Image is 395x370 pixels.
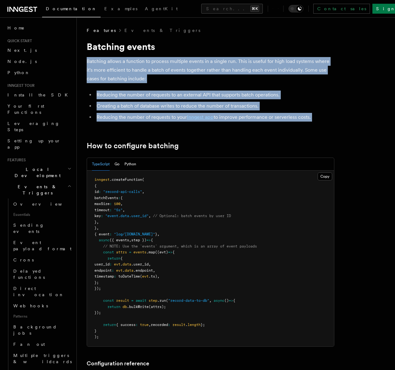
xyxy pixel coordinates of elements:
[110,202,112,206] span: :
[94,220,97,224] span: }
[87,27,116,33] span: Features
[129,238,131,242] span: ,
[131,238,146,242] span: step })
[95,113,334,122] li: Reducing the number of requests to your to improve performance or serverless costs.
[5,67,73,78] a: Python
[5,45,73,56] a: Next.js
[124,27,200,33] a: Events & Triggers
[209,298,211,303] span: ,
[168,323,170,327] span: :
[110,238,129,242] span: ({ events
[101,214,103,218] span: :
[103,323,116,327] span: return
[97,220,99,224] span: ,
[5,118,73,135] a: Leveraging Steps
[172,323,185,327] span: result
[5,135,73,153] a: Setting up your app
[149,305,166,309] span: (attrs);
[13,342,45,347] span: Fan out
[142,274,149,279] span: evt
[140,274,142,279] span: (
[142,189,144,194] span: ,
[166,298,168,303] span: (
[11,300,73,311] a: Webhooks
[13,353,72,364] span: Multiple triggers & wildcards
[116,298,129,303] span: result
[250,6,259,12] kbd: ⌘K
[187,114,214,120] a: Inngest app
[114,232,155,236] span: "log/[DOMAIN_NAME]"
[313,4,370,14] a: Contact sales
[201,4,263,14] button: Search...⌘K
[11,321,73,339] a: Background jobs
[168,298,209,303] span: "record-data-to-db"
[94,177,110,182] span: inngest
[94,189,99,194] span: id
[153,214,231,218] span: // Optional: batch events by user ID
[149,323,151,327] span: ,
[149,298,157,303] span: step
[168,250,172,254] span: =>
[124,158,136,171] button: Python
[229,298,233,303] span: =>
[13,324,57,336] span: Background jobs
[157,298,166,303] span: .run
[94,335,99,339] span: );
[129,250,131,254] span: =
[94,184,97,188] span: {
[133,250,146,254] span: events
[5,38,32,43] span: Quick start
[103,189,142,194] span: "record-api-calls"
[233,298,235,303] span: {
[7,104,44,115] span: Your first Functions
[127,305,149,309] span: .bulkWrite
[120,256,123,261] span: {
[11,254,73,265] a: Crons
[151,323,168,327] span: recorded
[87,141,179,150] a: How to configure batching
[5,166,67,179] span: Local Development
[136,323,138,327] span: :
[95,91,334,99] li: Reducing the number of requests to an external API that supports batch operations.
[110,262,112,266] span: :
[99,189,101,194] span: :
[13,223,44,234] span: Sending events
[110,232,112,236] span: :
[13,240,72,251] span: Event payload format
[5,100,73,118] a: Your first Functions
[149,262,151,266] span: ,
[123,305,127,309] span: db
[7,138,61,149] span: Setting up your app
[141,2,181,17] a: AgentKit
[289,5,303,12] button: Toggle dark mode
[107,256,120,261] span: return
[131,298,133,303] span: =
[95,102,334,110] li: Creating a batch of database writes to reduce the number of transactions.
[5,181,73,198] button: Events & Triggers
[7,59,37,64] span: Node.js
[114,262,120,266] span: evt
[5,164,73,181] button: Local Development
[101,2,141,17] a: Examples
[87,359,149,368] a: Configuration reference
[104,6,137,11] span: Examples
[94,208,110,212] span: timeout
[7,48,37,53] span: Next.js
[11,311,73,321] span: Patterns
[118,274,140,279] span: toDateTime
[94,226,97,230] span: }
[11,198,73,210] a: Overview
[11,339,73,350] a: Fan out
[123,262,131,266] span: data
[13,257,34,262] span: Crons
[5,22,73,33] a: Home
[118,196,120,200] span: :
[11,350,73,367] a: Multiple triggers & wildcards
[94,274,114,279] span: timestamp
[42,2,101,17] a: Documentation
[131,262,149,266] span: .user_id
[105,214,149,218] span: "event.data.user_id"
[318,172,332,181] button: Copy
[5,158,26,163] span: Features
[214,298,224,303] span: async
